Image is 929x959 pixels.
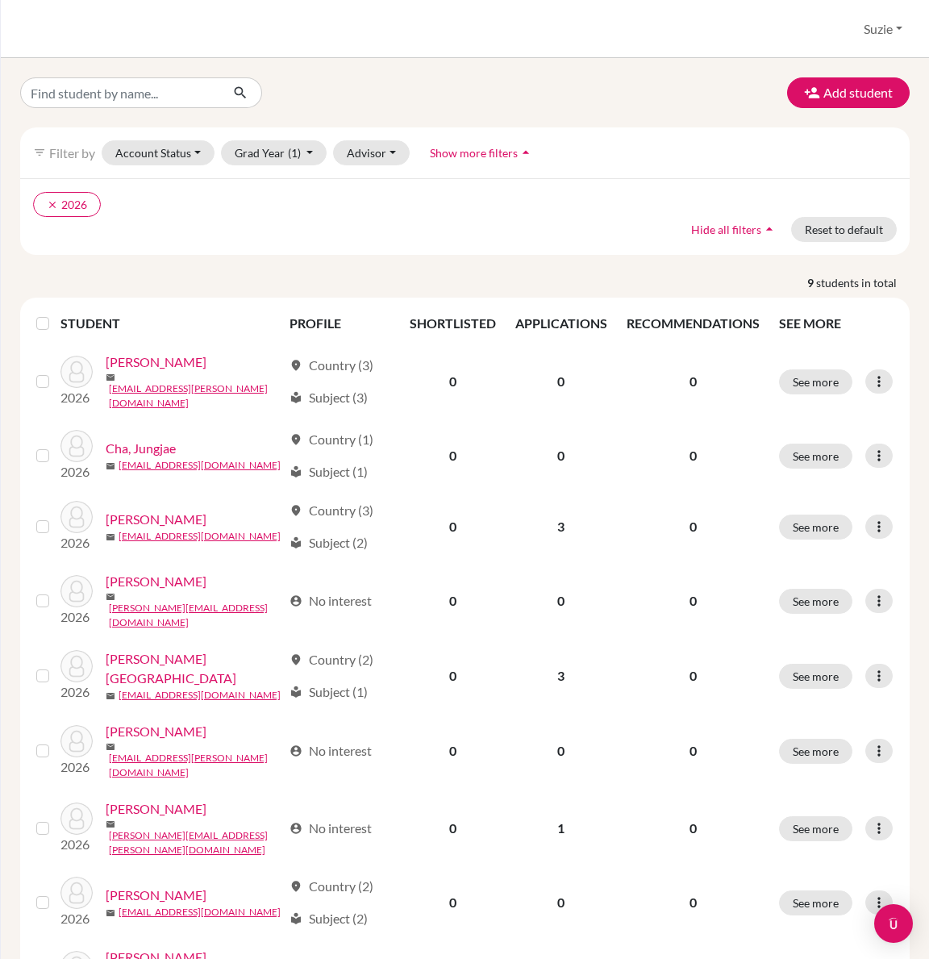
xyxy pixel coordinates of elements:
[106,461,115,471] span: mail
[106,510,206,529] a: [PERSON_NAME]
[506,562,617,640] td: 0
[290,504,302,517] span: location_on
[60,575,93,607] img: Omolon, Danielle
[506,712,617,790] td: 0
[60,835,93,854] p: 2026
[290,465,302,478] span: local_library
[627,893,760,912] p: 0
[400,562,506,640] td: 0
[856,14,910,44] button: Suzie
[627,741,760,761] p: 0
[791,217,897,242] button: Reset to default
[290,877,373,896] div: Country (2)
[506,343,617,420] td: 0
[290,909,368,928] div: Subject (2)
[290,686,302,698] span: local_library
[691,223,761,236] span: Hide all filters
[106,373,115,382] span: mail
[518,144,534,161] i: arrow_drop_up
[290,819,372,838] div: No interest
[290,653,302,666] span: location_on
[60,803,93,835] img: Sattler, Justin
[106,908,115,918] span: mail
[400,420,506,491] td: 0
[106,886,206,905] a: [PERSON_NAME]
[47,199,58,211] i: clear
[677,217,791,242] button: Hide all filtersarrow_drop_up
[290,912,302,925] span: local_library
[333,140,410,165] button: Advisor
[290,356,373,375] div: Country (3)
[506,867,617,938] td: 0
[290,462,368,482] div: Subject (1)
[60,533,93,552] p: 2026
[627,446,760,465] p: 0
[779,890,852,915] button: See more
[106,649,282,688] a: [PERSON_NAME][GEOGRAPHIC_DATA]
[106,722,206,741] a: [PERSON_NAME]
[290,744,302,757] span: account_circle
[290,741,372,761] div: No interest
[106,592,115,602] span: mail
[60,757,93,777] p: 2026
[874,904,913,943] div: Open Intercom Messenger
[506,491,617,562] td: 3
[60,356,93,388] img: Armes, Lorry
[33,146,46,159] i: filter_list
[816,274,910,291] span: students in total
[106,439,176,458] a: Cha, Jungjae
[627,372,760,391] p: 0
[761,221,777,237] i: arrow_drop_up
[280,304,400,343] th: PROFILE
[290,650,373,669] div: Country (2)
[807,274,816,291] strong: 9
[221,140,327,165] button: Grad Year(1)
[60,388,93,407] p: 2026
[109,828,282,857] a: [PERSON_NAME][EMAIL_ADDRESS][PERSON_NAME][DOMAIN_NAME]
[60,430,93,462] img: Cha, Jungjae
[60,909,93,928] p: 2026
[416,140,548,165] button: Show more filtersarrow_drop_up
[779,515,852,540] button: See more
[290,682,368,702] div: Subject (1)
[506,304,617,343] th: APPLICATIONS
[119,529,281,544] a: [EMAIL_ADDRESS][DOMAIN_NAME]
[779,369,852,394] button: See more
[109,601,282,630] a: [PERSON_NAME][EMAIL_ADDRESS][DOMAIN_NAME]
[290,430,373,449] div: Country (1)
[430,146,518,160] span: Show more filters
[288,146,301,160] span: (1)
[400,790,506,867] td: 0
[400,343,506,420] td: 0
[106,572,206,591] a: [PERSON_NAME]
[290,433,302,446] span: location_on
[779,664,852,689] button: See more
[109,751,282,780] a: [EMAIL_ADDRESS][PERSON_NAME][DOMAIN_NAME]
[20,77,220,108] input: Find student by name...
[60,607,93,627] p: 2026
[779,444,852,469] button: See more
[60,877,93,909] img: Shin, Eunchan
[400,867,506,938] td: 0
[106,799,206,819] a: [PERSON_NAME]
[290,591,372,611] div: No interest
[290,359,302,372] span: location_on
[506,420,617,491] td: 0
[106,742,115,752] span: mail
[290,880,302,893] span: location_on
[787,77,910,108] button: Add student
[290,388,368,407] div: Subject (3)
[506,790,617,867] td: 1
[102,140,215,165] button: Account Status
[33,192,101,217] button: clear2026
[769,304,903,343] th: SEE MORE
[779,816,852,841] button: See more
[627,666,760,686] p: 0
[400,491,506,562] td: 0
[290,594,302,607] span: account_circle
[60,725,93,757] img: Rhee, Minhag
[119,905,281,919] a: [EMAIL_ADDRESS][DOMAIN_NAME]
[290,533,368,552] div: Subject (2)
[106,532,115,542] span: mail
[106,819,115,829] span: mail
